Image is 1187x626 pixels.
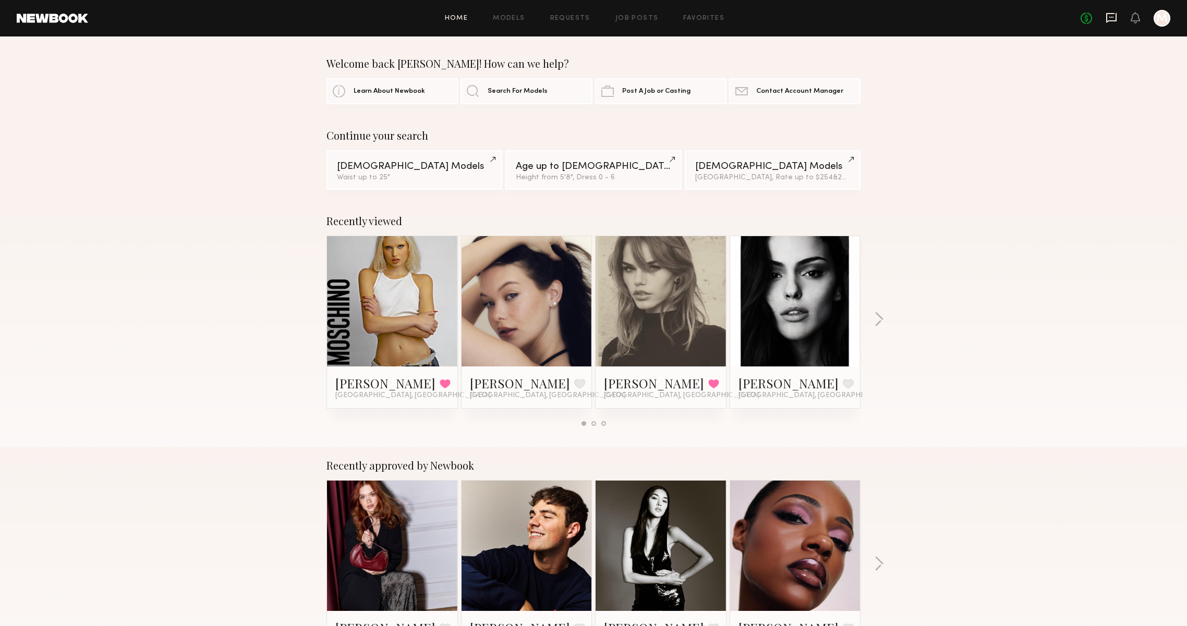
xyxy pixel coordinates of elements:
[683,15,724,22] a: Favorites
[833,174,883,181] span: & 2 other filter s
[516,162,671,171] div: Age up to [DEMOGRAPHIC_DATA].
[461,78,592,104] a: Search For Models
[488,88,548,95] span: Search For Models
[604,375,704,391] a: [PERSON_NAME]
[326,150,502,190] a: [DEMOGRAPHIC_DATA] ModelsWaist up to 25"
[337,174,492,181] div: Waist up to 25"
[326,459,861,472] div: Recently approved by Newbook
[1154,10,1170,27] a: M
[470,375,570,391] a: [PERSON_NAME]
[326,78,458,104] a: Learn About Newbook
[738,375,839,391] a: [PERSON_NAME]
[354,88,425,95] span: Learn About Newbook
[615,15,659,22] a: Job Posts
[622,88,691,95] span: Post A Job or Casting
[738,391,894,400] span: [GEOGRAPHIC_DATA], [GEOGRAPHIC_DATA]
[335,391,491,400] span: [GEOGRAPHIC_DATA], [GEOGRAPHIC_DATA]
[695,174,850,181] div: [GEOGRAPHIC_DATA], Rate up to $254
[326,57,861,70] div: Welcome back [PERSON_NAME]! How can we help?
[550,15,590,22] a: Requests
[595,78,726,104] a: Post A Job or Casting
[493,15,525,22] a: Models
[335,375,435,391] a: [PERSON_NAME]
[604,391,759,400] span: [GEOGRAPHIC_DATA], [GEOGRAPHIC_DATA]
[470,391,625,400] span: [GEOGRAPHIC_DATA], [GEOGRAPHIC_DATA]
[756,88,843,95] span: Contact Account Manager
[326,129,861,142] div: Continue your search
[445,15,468,22] a: Home
[729,78,861,104] a: Contact Account Manager
[505,150,681,190] a: Age up to [DEMOGRAPHIC_DATA].Height from 5'8", Dress 0 - 6
[685,150,861,190] a: [DEMOGRAPHIC_DATA] Models[GEOGRAPHIC_DATA], Rate up to $254&2other filters
[337,162,492,171] div: [DEMOGRAPHIC_DATA] Models
[326,215,861,227] div: Recently viewed
[516,174,671,181] div: Height from 5'8", Dress 0 - 6
[695,162,850,171] div: [DEMOGRAPHIC_DATA] Models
